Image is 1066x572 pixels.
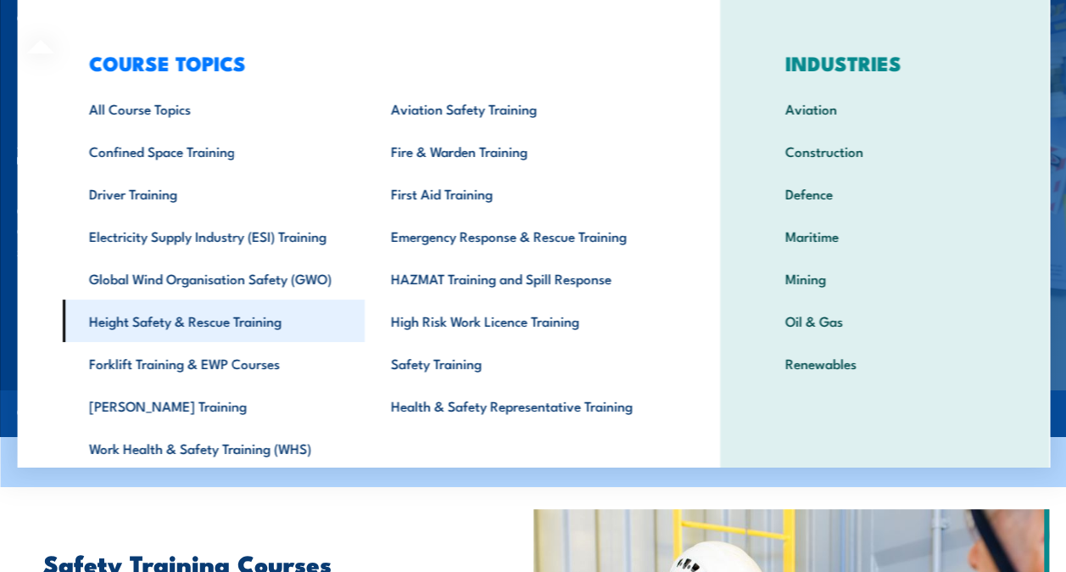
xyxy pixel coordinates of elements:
a: Renewables [758,342,1010,384]
h3: INDUSTRIES [758,51,1010,75]
a: Health & Safety Representative Training [364,384,666,427]
a: Safety Training [364,342,666,384]
a: HAZMAT Training and Spill Response [364,257,666,300]
a: Aviation [758,87,1010,130]
a: Electricity Supply Industry (ESI) Training [62,215,364,257]
a: Global Wind Organisation Safety (GWO) [62,257,364,300]
a: All Course Topics [62,87,364,130]
a: Construction [758,130,1010,172]
a: High Risk Work Licence Training [364,300,666,342]
a: Oil & Gas [758,300,1010,342]
a: [PERSON_NAME] Training [62,384,364,427]
a: Mining [758,257,1010,300]
a: First Aid Training [364,172,666,215]
a: Forklift Training & EWP Courses [62,342,364,384]
a: Driver Training [62,172,364,215]
a: Maritime [758,215,1010,257]
a: Confined Space Training [62,130,364,172]
a: Emergency Response & Rescue Training [364,215,666,257]
a: Fire & Warden Training [364,130,666,172]
a: Defence [758,172,1010,215]
a: Work Health & Safety Training (WHS) [62,427,364,469]
h3: COURSE TOPICS [62,51,666,75]
a: Height Safety & Rescue Training [62,300,364,342]
a: Aviation Safety Training [364,87,666,130]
